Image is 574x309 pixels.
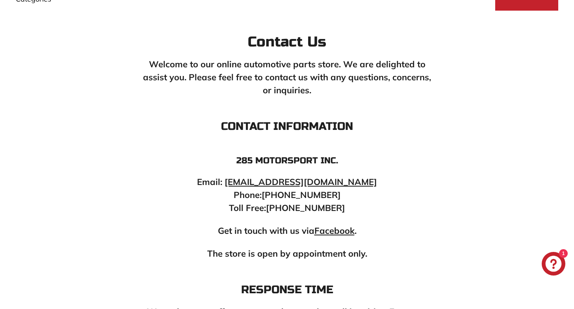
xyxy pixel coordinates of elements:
[141,176,433,215] p: [PHONE_NUMBER] [PHONE_NUMBER]
[207,248,367,259] strong: The store is open by appointment only.
[197,176,222,187] strong: Email:
[141,58,433,97] p: Welcome to our online automotive parts store. We are delighted to assist you. Please feel free to...
[539,252,568,278] inbox-online-store-chat: Shopify online store chat
[141,120,433,133] h3: Contact Information
[355,225,357,236] strong: .
[141,34,433,50] h2: Contact Us
[234,189,262,200] strong: Phone:
[229,202,266,213] strong: Toll Free:
[314,225,355,236] a: Facebook
[225,176,377,187] a: [EMAIL_ADDRESS][DOMAIN_NAME]
[141,156,433,165] h4: 285 Motorsport inc.
[141,284,433,296] h3: Response Time
[218,225,314,236] strong: Get in touch with us via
